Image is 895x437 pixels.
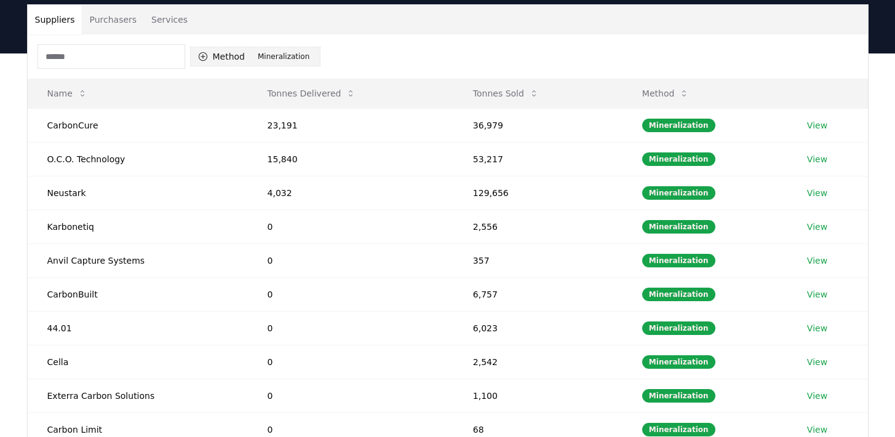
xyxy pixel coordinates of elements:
[453,176,623,210] td: 129,656
[248,277,453,311] td: 0
[642,288,715,301] div: Mineralization
[807,423,827,436] a: View
[642,220,715,234] div: Mineralization
[642,355,715,369] div: Mineralization
[807,254,827,267] a: View
[642,152,715,166] div: Mineralization
[28,277,248,311] td: CarbonBuilt
[248,210,453,243] td: 0
[453,311,623,345] td: 6,023
[642,254,715,267] div: Mineralization
[248,176,453,210] td: 4,032
[632,81,699,106] button: Method
[453,345,623,379] td: 2,542
[248,379,453,412] td: 0
[807,153,827,165] a: View
[463,81,549,106] button: Tonnes Sold
[807,390,827,402] a: View
[258,81,366,106] button: Tonnes Delivered
[642,389,715,403] div: Mineralization
[255,50,312,63] div: Mineralization
[248,311,453,345] td: 0
[82,5,144,34] button: Purchasers
[28,5,82,34] button: Suppliers
[642,186,715,200] div: Mineralization
[28,243,248,277] td: Anvil Capture Systems
[28,345,248,379] td: Cella
[453,243,623,277] td: 357
[248,243,453,277] td: 0
[248,345,453,379] td: 0
[807,119,827,132] a: View
[28,142,248,176] td: O.C.O. Technology
[807,356,827,368] a: View
[807,187,827,199] a: View
[453,379,623,412] td: 1,100
[28,311,248,345] td: 44.01
[453,142,623,176] td: 53,217
[807,322,827,334] a: View
[38,81,97,106] button: Name
[28,108,248,142] td: CarbonCure
[642,423,715,436] div: Mineralization
[807,288,827,301] a: View
[144,5,195,34] button: Services
[248,108,453,142] td: 23,191
[642,321,715,335] div: Mineralization
[28,379,248,412] td: Exterra Carbon Solutions
[248,142,453,176] td: 15,840
[453,210,623,243] td: 2,556
[190,47,321,66] button: MethodMineralization
[28,210,248,243] td: Karbonetiq
[807,221,827,233] a: View
[453,277,623,311] td: 6,757
[453,108,623,142] td: 36,979
[28,176,248,210] td: Neustark
[642,119,715,132] div: Mineralization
